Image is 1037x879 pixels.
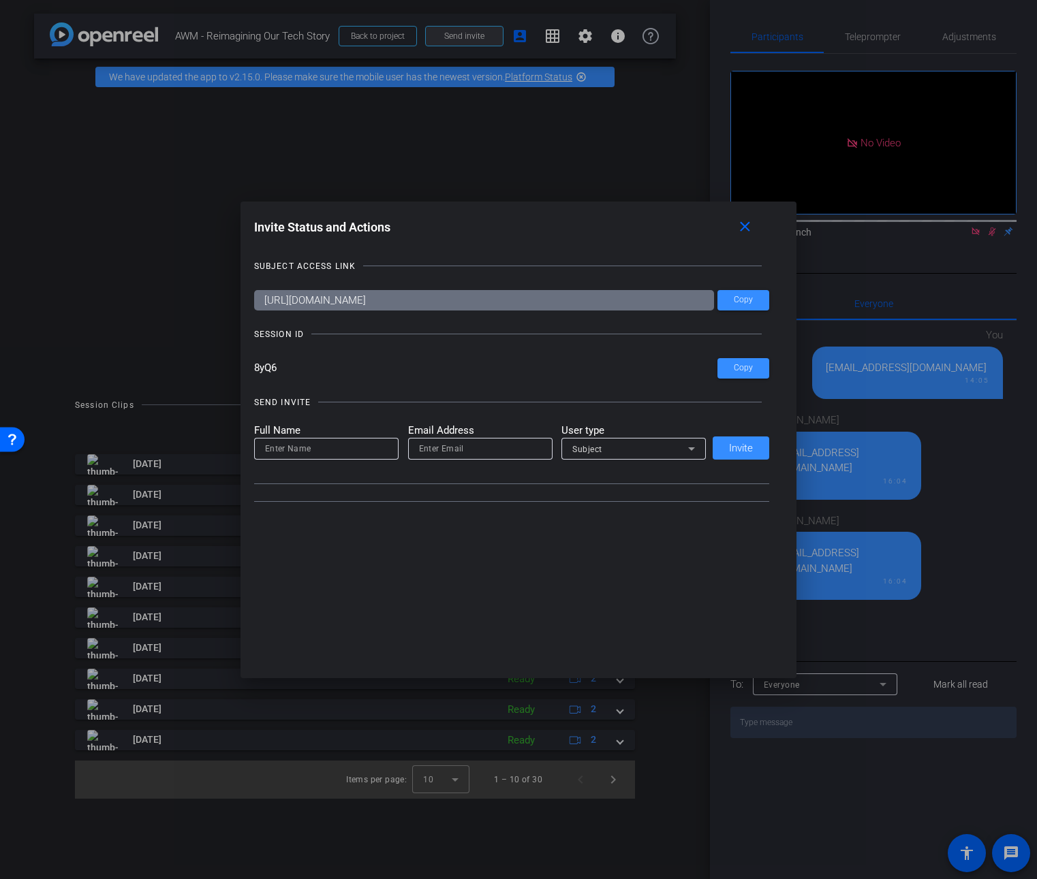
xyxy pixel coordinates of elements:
[408,423,553,438] mat-label: Email Address
[419,441,542,457] input: Enter Email
[572,445,602,454] span: Subject
[254,423,399,438] mat-label: Full Name
[254,259,356,273] div: SUBJECT ACCESS LINK
[737,219,754,236] mat-icon: close
[254,259,770,273] openreel-title-line: SUBJECT ACCESS LINK
[254,327,770,341] openreel-title-line: SESSION ID
[717,358,769,379] button: Copy
[734,363,753,373] span: Copy
[717,290,769,310] button: Copy
[254,215,770,240] div: Invite Status and Actions
[734,295,753,305] span: Copy
[254,396,770,409] openreel-title-line: SEND INVITE
[254,396,311,409] div: SEND INVITE
[254,327,304,341] div: SESSION ID
[561,423,706,438] mat-label: User type
[265,441,388,457] input: Enter Name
